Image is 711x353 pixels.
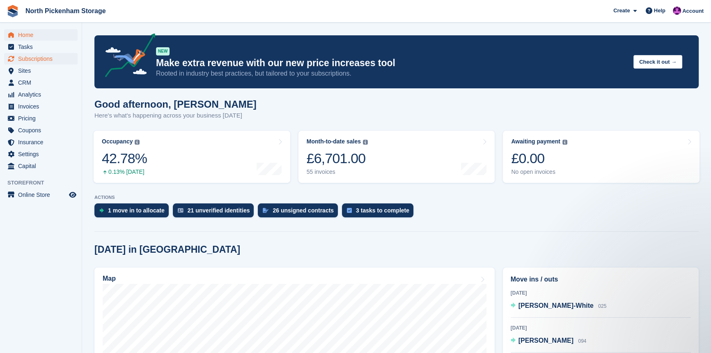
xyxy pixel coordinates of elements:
button: Check it out → [633,55,682,69]
span: Home [18,29,67,41]
div: 3 tasks to complete [356,207,409,214]
a: menu [4,29,78,41]
p: ACTIONS [94,195,699,200]
span: 025 [598,303,606,309]
div: 26 unsigned contracts [273,207,334,214]
div: 0.13% [DATE] [102,168,147,175]
span: Pricing [18,113,67,124]
a: Occupancy 42.78% 0.13% [DATE] [94,131,290,183]
a: [PERSON_NAME] 094 [511,336,587,346]
div: £0.00 [511,150,567,167]
span: CRM [18,77,67,88]
a: menu [4,148,78,160]
span: Invoices [18,101,67,112]
h2: Move ins / outs [511,275,691,284]
div: Occupancy [102,138,133,145]
div: £6,701.00 [307,150,368,167]
a: menu [4,125,78,136]
span: Account [682,7,704,15]
img: icon-info-grey-7440780725fd019a000dd9b08b2336e03edf1995a4989e88bcd33f0948082b44.svg [562,140,567,145]
span: Create [613,7,630,15]
img: price-adjustments-announcement-icon-8257ccfd72463d97f412b2fc003d46551f7dbcb40ab6d574587a9cd5c0d94... [98,33,156,80]
img: icon-info-grey-7440780725fd019a000dd9b08b2336e03edf1995a4989e88bcd33f0948082b44.svg [135,140,140,145]
div: 55 invoices [307,168,368,175]
img: icon-info-grey-7440780725fd019a000dd9b08b2336e03edf1995a4989e88bcd33f0948082b44.svg [363,140,368,145]
a: menu [4,136,78,148]
span: [PERSON_NAME] [518,337,573,344]
a: [PERSON_NAME]-White 025 [511,301,607,311]
img: move_ins_to_allocate_icon-fdf77a2bb77ea45bf5b3d319d69a93e2d87916cf1d5bf7949dd705db3b84f3ca.svg [99,208,104,213]
div: No open invoices [511,168,567,175]
span: Subscriptions [18,53,67,65]
div: Month-to-date sales [307,138,361,145]
h2: Map [103,275,116,282]
span: Insurance [18,136,67,148]
a: North Pickenham Storage [22,4,109,18]
img: task-75834270c22a3079a89374b754ae025e5fb1db73e45f91037f5363f120a921f8.svg [347,208,352,213]
img: verify_identity-adf6edd0f0f0b5bbfe63781bf79b02c33cf7c696d77639b501bdc392416b5a36.svg [178,208,183,213]
a: 26 unsigned contracts [258,203,342,221]
h1: Good afternoon, [PERSON_NAME] [94,99,257,110]
span: 094 [578,338,586,344]
p: Here's what's happening across your business [DATE] [94,111,257,120]
a: Preview store [68,190,78,200]
a: menu [4,189,78,201]
div: 42.78% [102,150,147,167]
div: 1 move in to allocate [108,207,165,214]
span: Tasks [18,41,67,53]
a: menu [4,160,78,172]
span: Sites [18,65,67,76]
a: 3 tasks to complete [342,203,417,221]
a: menu [4,41,78,53]
span: Online Store [18,189,67,201]
span: [PERSON_NAME]-White [518,302,594,309]
p: Rooted in industry best practices, but tailored to your subscriptions. [156,69,627,78]
a: menu [4,77,78,88]
span: Capital [18,160,67,172]
div: [DATE] [511,324,691,332]
a: menu [4,101,78,112]
h2: [DATE] in [GEOGRAPHIC_DATA] [94,244,240,255]
div: [DATE] [511,289,691,297]
img: James Gulliver [673,7,681,15]
a: menu [4,65,78,76]
p: Make extra revenue with our new price increases tool [156,57,627,69]
div: 21 unverified identities [188,207,250,214]
span: Settings [18,148,67,160]
span: Storefront [7,179,82,187]
a: Month-to-date sales £6,701.00 55 invoices [298,131,495,183]
a: menu [4,113,78,124]
span: Analytics [18,89,67,100]
a: menu [4,89,78,100]
img: contract_signature_icon-13c848040528278c33f63329250d36e43548de30e8caae1d1a13099fd9432cc5.svg [263,208,268,213]
img: stora-icon-8386f47178a22dfd0bd8f6a31ec36ba5ce8667c1dd55bd0f319d3a0aa187defe.svg [7,5,19,17]
a: 21 unverified identities [173,203,258,221]
span: Coupons [18,125,67,136]
div: NEW [156,47,170,55]
span: Help [654,7,665,15]
a: Awaiting payment £0.00 No open invoices [503,131,700,183]
div: Awaiting payment [511,138,560,145]
a: menu [4,53,78,65]
a: 1 move in to allocate [94,203,173,221]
